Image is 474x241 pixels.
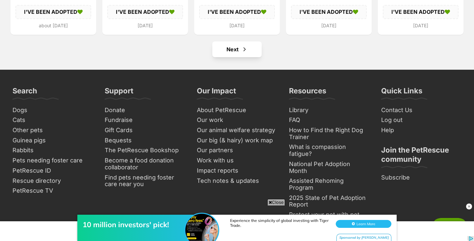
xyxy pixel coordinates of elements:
a: Fundraise [102,115,188,125]
a: Our work [194,115,280,125]
h3: Search [13,86,37,99]
a: How to Find the Right Dog Trainer [286,125,372,142]
div: [DATE] [199,21,275,30]
a: What is compassion fatigue? [286,142,372,159]
a: FAQ [286,115,372,125]
a: PetRescue ID [10,166,95,176]
div: I'VE BEEN ADOPTED [199,5,275,19]
a: Find pets needing foster care near you [102,173,188,189]
a: National Pet Adoption Month [286,159,372,176]
a: The PetRescue Bookshop [102,145,188,156]
h3: Join the PetRescue community [381,145,461,168]
div: [DATE] [107,21,183,30]
a: Subscribe [379,173,464,183]
div: 10 million investors' pick! [83,18,188,28]
div: I'VE BEEN ADOPTED [107,5,183,19]
div: I'VE BEEN ADOPTED [383,5,459,19]
a: Pets needing foster care [10,156,95,166]
a: Gift Cards [102,125,188,135]
div: I'VE BEEN ADOPTED [15,5,91,19]
a: Our partners [194,145,280,156]
nav: Pagination [10,41,464,57]
a: Guinea pigs [10,135,95,146]
a: Next page [212,41,262,57]
button: Learn More [336,18,391,26]
a: Become a food donation collaborator [102,156,188,172]
img: close_rtb.svg [466,203,472,210]
div: I'VE BEEN ADOPTED [291,5,367,19]
a: Cats [10,115,95,125]
a: Bequests [102,135,188,146]
a: Contact Us [379,105,464,115]
h3: Support [105,86,133,99]
a: Tech notes & updates [194,176,280,186]
a: Dogs [10,105,95,115]
a: Impact reports [194,166,280,176]
a: Library [286,105,372,115]
a: 2025 State of Pet Adoption Report [286,193,372,210]
a: Log out [379,115,464,125]
a: Rescue directory [10,176,95,186]
div: about [DATE] [15,21,91,30]
a: Work with us [194,156,280,166]
a: PetRescue TV [10,186,95,196]
img: 10 million investors' pick! [185,12,218,45]
h3: Resources [289,86,326,99]
a: About PetRescue [194,105,280,115]
a: Assisted Rehoming Program [286,176,372,193]
a: Help [379,125,464,135]
div: [DATE] [291,21,367,30]
div: Experience the simplicity of global investing with Tiger Trade. [230,16,329,26]
a: Our big (& hairy) work map [194,135,280,146]
a: Rabbits [10,145,95,156]
div: [DATE] [383,21,459,30]
a: Other pets [10,125,95,135]
a: Donate [102,105,188,115]
span: Close [267,199,285,205]
h3: Quick Links [381,86,422,99]
a: Our animal welfare strategy [194,125,280,135]
h3: Our Impact [197,86,236,99]
div: Sponsored by [PERSON_NAME] [336,32,391,40]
